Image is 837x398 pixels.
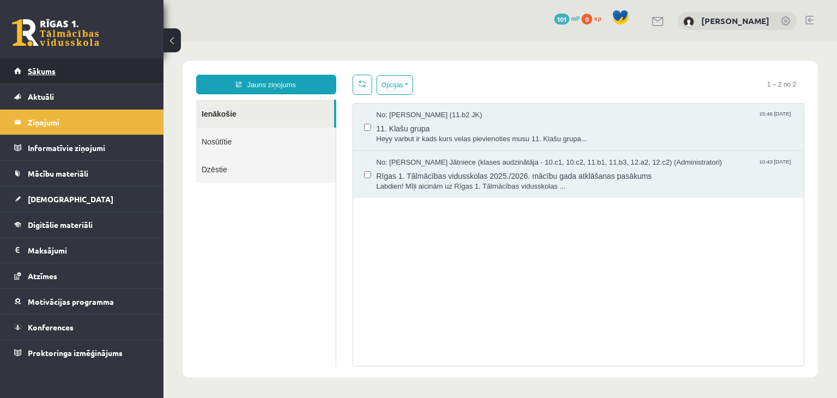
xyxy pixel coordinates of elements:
[14,315,150,340] a: Konferences
[33,113,172,141] a: Dzēstie
[28,66,56,76] span: Sākums
[28,238,150,263] legend: Maksājumi
[554,14,569,25] span: 101
[581,14,592,25] span: 0
[33,33,173,52] a: Jauns ziņojums
[28,348,123,358] span: Proktoringa izmēģinājums
[213,68,319,79] span: No: [PERSON_NAME] (11.b2 JK)
[12,19,99,46] a: Rīgas 1. Tālmācības vidusskola
[683,16,694,27] img: Svjatoslavs Vasilijs Kudrjavcevs
[593,116,629,124] span: 10:43 [DATE]
[14,340,150,365] a: Proktoringa izmēģinājums
[28,92,54,101] span: Aktuāli
[594,14,601,22] span: xp
[14,135,150,160] a: Informatīvie ziņojumi
[14,186,150,212] a: [DEMOGRAPHIC_DATA]
[14,212,150,237] a: Digitālie materiāli
[14,289,150,314] a: Motivācijas programma
[28,168,88,178] span: Mācību materiāli
[213,33,250,53] button: Opcijas
[571,14,580,22] span: mP
[28,322,74,332] span: Konferences
[213,116,559,126] span: No: [PERSON_NAME] Jātniece (klases audzinātāja - 10.c1, 10.c2, 11.b1, 11.b3, 12.a2, 12.c2) (Admin...
[554,14,580,22] a: 101 mP
[14,110,150,135] a: Ziņojumi
[28,194,113,204] span: [DEMOGRAPHIC_DATA]
[28,135,150,160] legend: Informatīvie ziņojumi
[33,86,172,113] a: Nosūtītie
[28,297,114,306] span: Motivācijas programma
[33,58,171,86] a: Ienākošie
[28,110,150,135] legend: Ziņojumi
[28,220,93,230] span: Digitālie materiāli
[593,68,629,76] span: 15:46 [DATE]
[14,161,150,186] a: Mācību materiāli
[596,33,641,52] span: 1 – 2 no 2
[213,92,630,102] span: Heyy varbut ir kads kurs velas pievienoties musu 11. Klašu grupa...
[213,68,630,102] a: No: [PERSON_NAME] (11.b2 JK) 15:46 [DATE] 11. Klašu grupa Heyy varbut ir kads kurs velas pievieno...
[213,126,630,140] span: Rīgas 1. Tālmācības vidusskolas 2025./2026. mācību gada atklāšanas pasākums
[581,14,606,22] a: 0 xp
[213,140,630,150] span: Labdien! Mīļi aicinām uz Rīgas 1. Tālmācības vidusskolas ...
[701,15,769,26] a: [PERSON_NAME]
[14,84,150,109] a: Aktuāli
[14,58,150,83] a: Sākums
[28,271,57,281] span: Atzīmes
[213,79,630,92] span: 11. Klašu grupa
[213,116,630,149] a: No: [PERSON_NAME] Jātniece (klases audzinātāja - 10.c1, 10.c2, 11.b1, 11.b3, 12.a2, 12.c2) (Admin...
[14,263,150,288] a: Atzīmes
[14,238,150,263] a: Maksājumi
